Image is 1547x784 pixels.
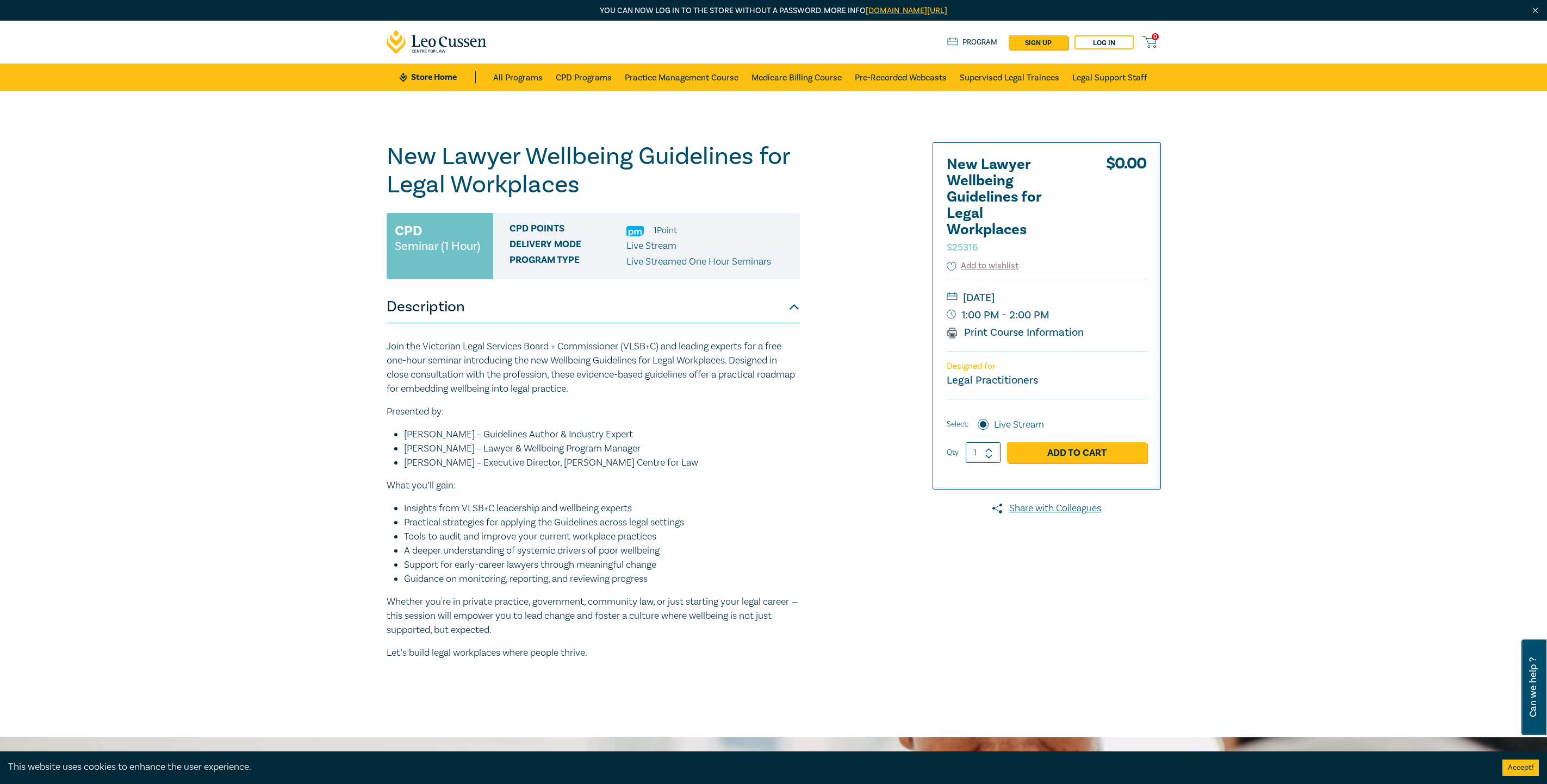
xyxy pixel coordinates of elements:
h1: New Lawyer Wellbeing Guidelines for Legal Workplaces [387,142,800,199]
span: Delivery Mode [510,239,626,253]
a: Pre-Recorded Webcasts [855,64,947,91]
div: This website uses cookies to enhance the user experience. [8,760,1486,774]
span: Program type [510,255,626,269]
button: Accept cookies [1502,760,1539,776]
a: Print Course Information [947,325,1084,340]
span: 0 [1152,33,1159,40]
li: 1 Point [654,223,677,237]
a: All Programs [493,64,543,91]
button: Add to wishlist [947,260,1019,272]
p: You can now log in to the store without a password. More info [387,5,1161,17]
small: Legal Practitioners [947,373,1038,387]
li: Insights from VLSB+C leadership and wellbeing experts [404,501,800,516]
a: Program [947,36,998,48]
p: Let’s build legal workplaces where people thrive. [387,646,800,660]
h2: New Lawyer Wellbeing Guidelines for Legal Workplaces [947,156,1066,254]
a: Share with Colleagues [933,501,1161,516]
a: sign up [1009,35,1068,49]
li: Practical strategies for applying the Guidelines across legal settings [404,516,800,530]
small: S25316 [947,241,978,254]
li: Support for early-career lawyers through meaningful change [404,558,800,572]
li: Guidance on monitoring, reporting, and reviewing progress [404,572,800,586]
a: Add to Cart [1007,442,1147,463]
li: Tools to audit and improve your current workplace practices [404,530,800,544]
input: 1 [966,442,1001,463]
li: [PERSON_NAME] – Lawyer & Wellbeing Program Manager [404,442,800,456]
a: [DOMAIN_NAME][URL] [866,5,947,16]
img: Close [1531,6,1540,15]
p: Whether you're in private practice, government, community law, or just starting your legal career... [387,595,800,637]
button: Description [387,291,800,323]
p: Live Streamed One Hour Seminars [626,255,771,269]
img: Practice Management & Business Skills [626,226,644,236]
h3: CPD [395,221,422,241]
p: What you’ll gain: [387,479,800,493]
li: [PERSON_NAME] – Guidelines Author & Industry Expert [404,428,800,442]
small: 1:00 PM - 2:00 PM [947,306,1147,324]
p: Designed for [947,361,1147,372]
a: Practice Management Course [625,64,738,91]
span: Select: [947,418,968,430]
div: $ 0.00 [1106,156,1147,260]
a: Medicare Billing Course [751,64,842,91]
label: Live Stream [994,418,1044,432]
li: A deeper understanding of systemic drivers of poor wellbeing [404,544,800,558]
small: Seminar (1 Hour) [395,241,480,252]
a: Supervised Legal Trainees [960,64,1059,91]
a: Store Home [400,71,475,83]
a: Log in [1074,35,1134,49]
li: [PERSON_NAME] – Executive Director, [PERSON_NAME] Centre for Law [404,456,800,470]
small: [DATE] [947,289,1147,306]
label: Qty [947,447,959,459]
span: CPD Points [510,223,626,237]
p: Join the Victorian Legal Services Board + Commissioner (VLSB+C) and leading experts for a free on... [387,340,800,396]
a: Legal Support Staff [1072,64,1147,91]
p: Presented by: [387,405,800,419]
span: Live Stream [626,240,676,252]
a: CPD Programs [556,64,612,91]
span: Can we help ? [1528,646,1538,729]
